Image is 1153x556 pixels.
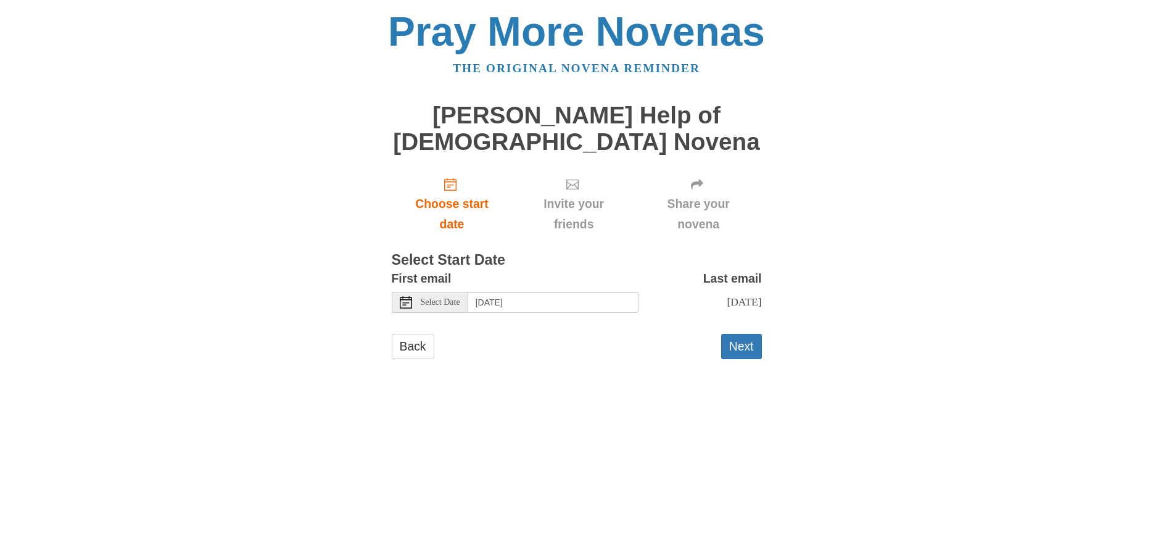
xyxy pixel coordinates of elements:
span: [DATE] [727,296,761,308]
a: Pray More Novenas [388,9,765,54]
a: Back [392,334,434,359]
a: Choose start date [392,167,513,241]
div: Click "Next" to confirm your start date first. [635,167,762,241]
button: Next [721,334,762,359]
h3: Select Start Date [392,252,762,268]
span: Choose start date [404,194,500,234]
span: Select Date [421,298,460,307]
label: First email [392,268,452,289]
span: Invite your friends [524,194,622,234]
div: Click "Next" to confirm your start date first. [512,167,635,241]
h1: [PERSON_NAME] Help of [DEMOGRAPHIC_DATA] Novena [392,102,762,155]
a: The original novena reminder [453,62,700,75]
label: Last email [703,268,762,289]
span: Share your novena [648,194,750,234]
